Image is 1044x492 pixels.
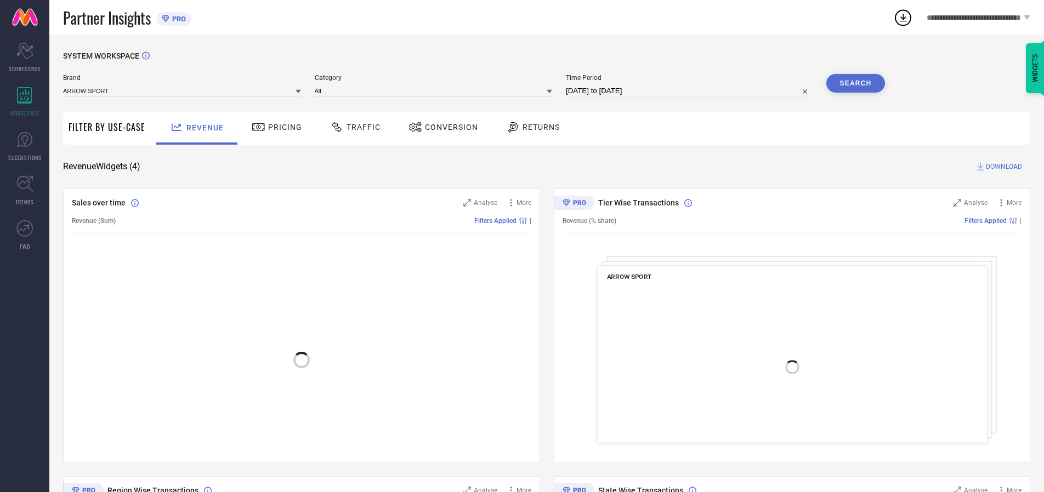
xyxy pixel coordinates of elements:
[893,8,913,27] div: Open download list
[606,273,651,281] span: ARROW SPORT
[72,198,126,207] span: Sales over time
[566,74,813,82] span: Time Period
[463,199,471,207] svg: Zoom
[964,217,1007,225] span: Filters Applied
[186,123,224,132] span: Revenue
[1020,217,1022,225] span: |
[523,123,560,131] span: Returns
[10,109,40,117] span: WORKSPACE
[69,121,145,134] span: Filter By Use-Case
[474,217,517,225] span: Filters Applied
[1007,199,1022,207] span: More
[8,153,42,162] span: SUGGESTIONS
[63,7,151,29] span: Partner Insights
[826,74,886,93] button: Search
[517,199,531,207] span: More
[15,198,34,206] span: TRENDS
[964,199,988,207] span: Analyse
[169,15,186,23] span: PRO
[63,74,301,82] span: Brand
[986,161,1022,172] span: DOWNLOAD
[530,217,531,225] span: |
[598,198,679,207] span: Tier Wise Transactions
[63,161,140,172] span: Revenue Widgets ( 4 )
[347,123,381,131] span: Traffic
[554,196,594,212] div: Premium
[268,123,302,131] span: Pricing
[425,123,478,131] span: Conversion
[954,199,961,207] svg: Zoom
[72,217,116,225] span: Revenue (Sum)
[9,65,41,73] span: SCORECARDS
[20,242,30,250] span: FWD
[315,74,553,82] span: Category
[474,199,497,207] span: Analyse
[63,52,139,60] span: SYSTEM WORKSPACE
[566,84,813,98] input: Select time period
[563,217,616,225] span: Revenue (% share)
